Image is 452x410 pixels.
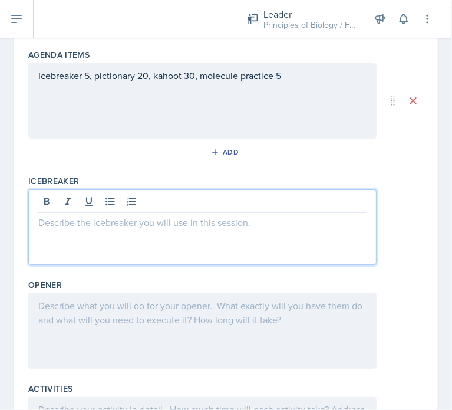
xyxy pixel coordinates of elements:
div: Add [213,147,239,157]
label: Activities [28,383,73,395]
p: Icebreaker 5, pictionary 20, kahoot 30, molecule practice 5 [38,68,367,83]
div: Leader [263,7,358,21]
button: Add [207,143,245,161]
label: Icebreaker [28,175,80,187]
label: Opener [28,279,62,291]
label: Agenda items [28,49,90,61]
div: Principles of Biology / Fall 2025 [263,19,358,31]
